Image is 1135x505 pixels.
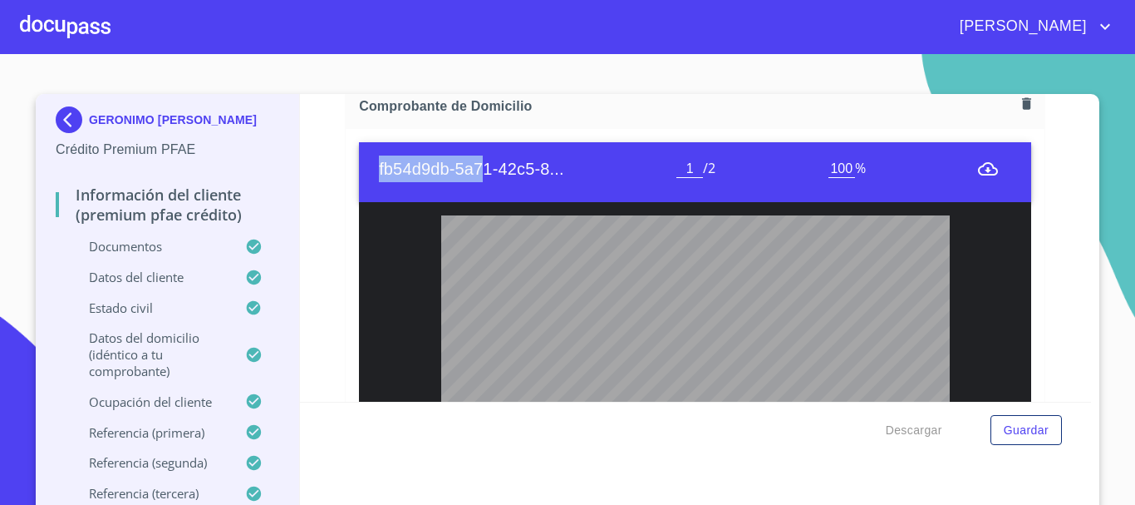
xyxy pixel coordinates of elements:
h6: fb54d9db-5a71-42c5-8... [379,156,676,182]
p: Crédito Premium PFAE [56,140,279,160]
p: Datos del cliente [56,269,245,285]
p: Estado Civil [56,300,245,316]
p: GERONIMO [PERSON_NAME] [89,113,257,126]
span: Descargar [886,420,942,441]
button: account of current user [947,13,1115,40]
button: Descargar [879,415,949,446]
p: Ocupación del Cliente [56,394,245,410]
button: Guardar [990,415,1062,446]
span: [PERSON_NAME] [947,13,1095,40]
span: / 2 [703,159,715,177]
p: Documentos [56,238,245,255]
img: Docupass spot blue [56,106,89,133]
p: Referencia (primera) [56,424,245,441]
span: % [855,159,866,177]
p: Referencia (segunda) [56,454,245,471]
span: Guardar [1004,420,1049,441]
span: Comprobante de Domicilio [359,97,1015,115]
p: Información del cliente (Premium PFAE Crédito) [56,185,279,225]
button: menu [978,159,998,179]
p: Referencia (tercera) [56,485,245,502]
p: Datos del domicilio (idéntico a tu comprobante) [56,329,245,379]
div: GERONIMO [PERSON_NAME] [56,106,279,140]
